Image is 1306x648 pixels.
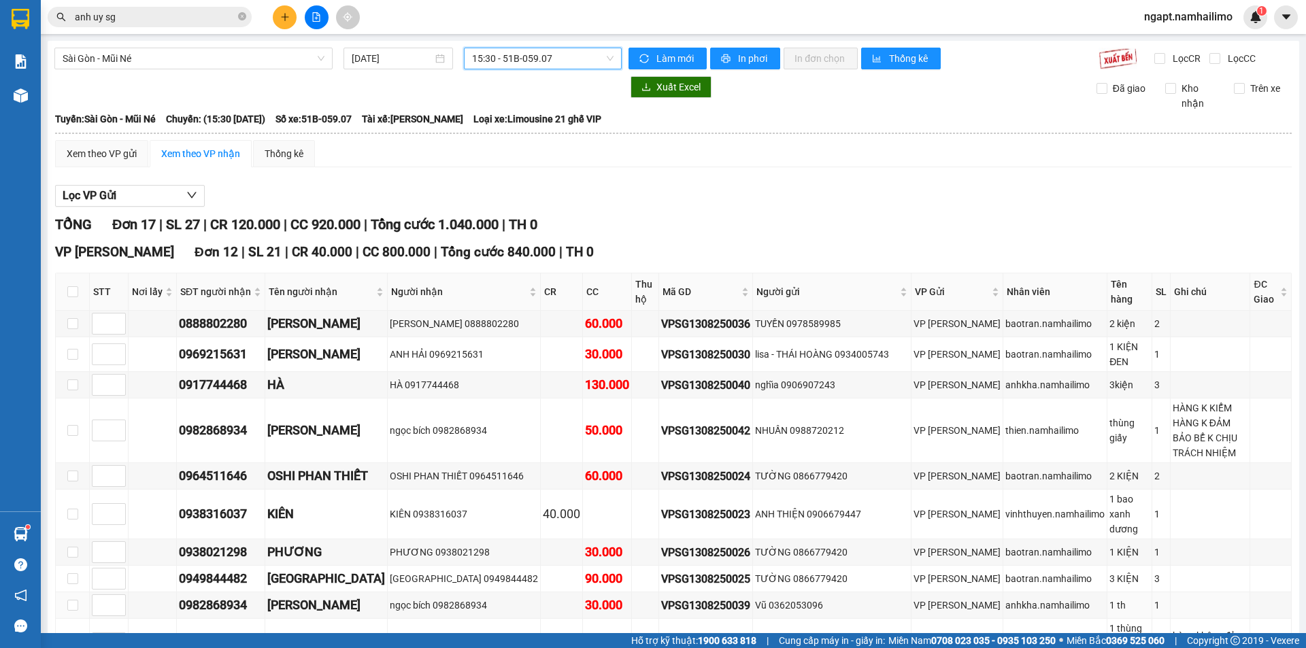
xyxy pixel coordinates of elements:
span: down [186,190,197,201]
span: Đơn 12 [195,244,238,260]
span: | [559,244,563,260]
td: VP Phạm Ngũ Lão [911,592,1003,619]
td: VP Phạm Ngũ Lão [911,398,1003,463]
td: VPSG1308250024 [659,463,753,490]
div: 1 [1154,598,1168,613]
div: 0938316037 [179,505,263,524]
div: [PERSON_NAME] [267,345,385,364]
button: downloadXuất Excel [631,76,711,98]
div: TƯỜNG 0866779420 [755,545,909,560]
div: OSHI PHAN THIẾT 0964511646 [390,468,538,483]
div: VPSG1308250042 [661,422,750,439]
span: Trên xe [1245,81,1286,96]
th: Tên hàng [1107,273,1152,311]
div: ngọc bích 0982868934 [390,598,538,613]
div: [GEOGRAPHIC_DATA] [267,569,385,588]
td: 0917744468 [177,372,265,398]
button: syncLàm mới [629,48,707,69]
span: Đã giao [1107,81,1151,96]
div: 3 KIỆN [1109,571,1149,586]
div: NHUẦN 0988720212 [755,423,909,438]
div: anhkha.namhailimo [1005,598,1105,613]
span: Hỗ trợ kỹ thuật: [631,633,756,648]
img: warehouse-icon [14,527,28,541]
button: bar-chartThống kê [861,48,941,69]
div: VPSG1308250024 [661,468,750,485]
th: SL [1152,273,1171,311]
td: VPSG1308250036 [659,311,753,337]
span: Tên người nhận [269,284,373,299]
span: close-circle [238,12,246,20]
span: Tổng cước 840.000 [441,244,556,260]
strong: 1900 633 818 [698,635,756,646]
div: PHƯƠNG [267,543,385,562]
td: THÁI HÒA [265,566,388,592]
span: close-circle [238,11,246,24]
div: Xem theo VP gửi [67,146,137,161]
div: [GEOGRAPHIC_DATA] 0949844482 [390,571,538,586]
div: PHƯƠNG 0938021298 [390,545,538,560]
div: HÀNG K KIỂM HÀNG K ĐẢM BẢO BỂ K CHỊU TRÁCH NHIỆM [1173,400,1248,460]
td: 0949844482 [177,566,265,592]
span: | [284,216,287,233]
button: file-add [305,5,329,29]
td: VPSG1308250039 [659,592,753,619]
td: 0969215631 [177,337,265,372]
span: file-add [312,12,321,22]
span: SĐT người nhận [180,284,251,299]
div: 30.000 [585,345,629,364]
span: | [364,216,367,233]
img: logo-vxr [12,9,29,29]
div: VP [PERSON_NAME] [914,545,1001,560]
div: 1 [1154,507,1168,522]
span: | [1175,633,1177,648]
td: VP Phạm Ngũ Lão [911,490,1003,539]
td: KIÊN [265,490,388,539]
div: baotran.namhailimo [1005,347,1105,362]
th: Nhân viên [1003,273,1107,311]
span: Xuất Excel [656,80,701,95]
div: ngọc bích 0982868934 [390,423,538,438]
button: In đơn chọn [784,48,858,69]
td: VP Phạm Ngũ Lão [911,372,1003,398]
div: VP [PERSON_NAME] [914,507,1001,522]
div: baotran.namhailimo [1005,316,1105,331]
div: 1 KIỆN [1109,545,1149,560]
span: Người nhận [391,284,526,299]
td: VPSG1308250040 [659,372,753,398]
div: 0969215631 [179,345,263,364]
span: | [356,244,359,260]
span: ĐC Giao [1254,277,1277,307]
td: ngọc bích [265,398,388,463]
div: [PERSON_NAME] [267,314,385,333]
span: bar-chart [872,54,884,65]
strong: 0708 023 035 - 0935 103 250 [931,635,1056,646]
sup: 1 [1257,6,1267,16]
span: TỔNG [55,216,92,233]
button: caret-down [1274,5,1298,29]
div: 3kiện [1109,377,1149,392]
div: baotran.namhailimo [1005,545,1105,560]
span: Loại xe: Limousine 21 ghế VIP [473,112,601,126]
td: OSHI PHAN THIẾT [265,463,388,490]
span: CC 920.000 [290,216,361,233]
span: question-circle [14,558,27,571]
td: VP Phạm Ngũ Lão [911,566,1003,592]
img: solution-icon [14,54,28,69]
span: copyright [1230,636,1240,645]
div: lisa - THÁI HOÀNG 0934005743 [755,347,909,362]
span: Cung cấp máy in - giấy in: [779,633,885,648]
span: 15:30 - 51B-059.07 [472,48,614,69]
input: Tìm tên, số ĐT hoặc mã đơn [75,10,235,24]
img: warehouse-icon [14,88,28,103]
button: Lọc VP Gửi [55,185,205,207]
span: | [159,216,163,233]
div: 0938021298 [179,543,263,562]
td: 0888802280 [177,311,265,337]
span: | [502,216,505,233]
td: VPSG1308250023 [659,490,753,539]
div: VP [PERSON_NAME] [914,468,1001,483]
span: sync [639,54,651,65]
span: Lọc VP Gửi [63,187,116,204]
div: 50.000 [585,421,629,440]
